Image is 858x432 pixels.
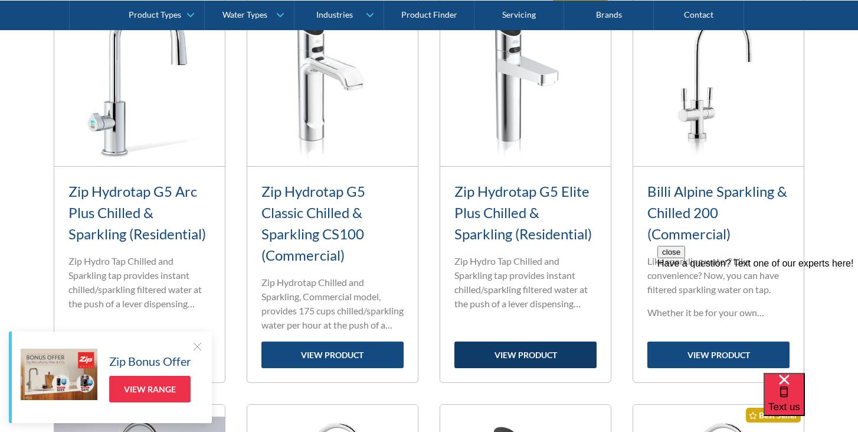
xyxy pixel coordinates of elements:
p: Whether it be for your own personal luxury, pleasing your hard working staff or saving money in y... [647,306,790,320]
div: Best Seller [746,408,801,423]
p: Zip Hydro Tap Chilled and Sparkling tap provides instant chilled/sparkling filtered water at the ... [454,254,597,311]
div: Water Types [222,9,267,20]
iframe: podium webchat widget bubble [764,373,858,432]
iframe: podium webchat widget prompt [657,246,858,388]
p: Like sparkling water? Like convenience? Now, you can have filtered sparkling water on tap. [647,254,790,297]
a: view product [454,342,597,368]
a: Zip Hydrotap G5 Elite Plus Chilled & Sparkling (Residential) [454,183,592,242]
a: Zip Hydrotap G5 Arc Plus Chilled & Sparkling (Residential) [68,183,206,242]
div: Product Types [129,9,181,20]
p: Zip Hydro Tap Chilled and Sparkling tap provides instant chilled/sparkling filtered water at the ... [68,254,211,311]
a: View Range [109,376,191,402]
p: Zip Hydrotap Chilled and Sparkling, Commercial model, provides 175 cups chilled/sparkling water p... [261,275,404,332]
a: view product [647,342,790,368]
img: Zip Bonus Offer [21,349,97,400]
div: Industries [316,9,353,20]
a: Zip Hydrotap G5 Classic Chilled & Sparkling CS100 (Commercial) [261,183,365,264]
h5: Zip Bonus Offer [109,352,191,370]
a: view product [261,342,404,368]
a: Billi Alpine Sparkling & Chilled 200 (Commercial) [647,183,787,242]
